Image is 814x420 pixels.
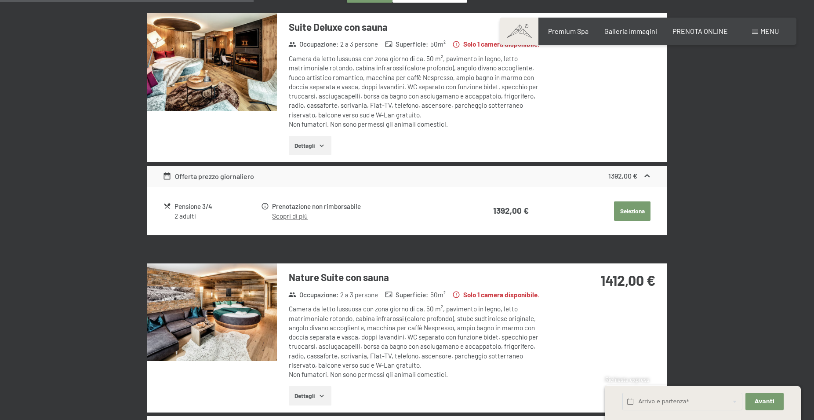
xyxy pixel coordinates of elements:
div: 2 adulti [174,212,260,221]
span: 2 a 3 persone [340,40,378,49]
strong: 1392,00 € [608,172,637,180]
button: Seleziona [614,201,650,221]
h3: Suite Deluxe con sauna [289,20,550,34]
h3: Nature Suite con sauna [289,270,550,284]
button: Dettagli [289,136,331,155]
span: Avanti [755,398,774,405]
span: 50 m² [430,40,446,49]
strong: Superficie : [385,40,429,49]
strong: Occupazione : [288,290,338,299]
div: Offerta prezzo giornaliero [163,171,254,182]
span: Richiesta express [605,376,649,383]
img: mss_renderimg.php [147,263,277,361]
strong: 1412,00 € [600,272,655,289]
img: mss_renderimg.php [147,13,277,111]
a: PRENOTA ONLINE [672,27,728,35]
a: Scopri di più [272,212,308,220]
strong: 1392,00 € [493,205,529,215]
span: 50 m² [430,290,446,299]
span: Menu [760,27,779,35]
a: Galleria immagini [604,27,657,35]
strong: Occupazione : [288,40,338,49]
strong: Solo 1 camera disponibile. [452,40,539,49]
div: Camera da letto lussuosa con zona giorno di ca. 50 m², pavimento in legno, letto matrimoniale rot... [289,304,550,379]
div: Prenotazione non rimborsabile [272,201,455,212]
button: Dettagli [289,386,331,405]
div: Offerta prezzo giornaliero1392,00 € [147,166,667,187]
strong: Superficie : [385,290,429,299]
span: 2 a 3 persone [340,290,378,299]
strong: Solo 1 camera disponibile. [452,290,539,299]
div: Pensione 3/4 [174,201,260,212]
div: Camera da letto lussuosa con zona giorno di ca. 50 m², pavimento in legno, letto matrimoniale rot... [289,54,550,129]
a: Premium Spa [548,27,589,35]
button: Avanti [745,393,783,411]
